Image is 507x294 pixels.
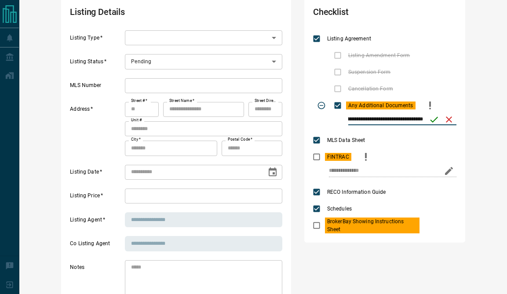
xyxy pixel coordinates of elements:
h2: Listing Details [70,7,197,22]
span: BrokerBay Showing Instructions Sheet [325,218,419,233]
label: Listing Date [70,168,123,180]
div: Pending [125,54,282,69]
label: Address [70,105,123,156]
button: priority [358,149,373,165]
label: Street Direction [255,98,278,104]
span: Listing Amendment Form [346,51,412,59]
input: checklist input [348,114,423,125]
button: cancel [441,112,456,127]
label: Street # [131,98,147,104]
input: checklist input [329,165,438,177]
label: Street Name [169,98,194,104]
span: Schedules [325,205,354,213]
span: MLS Data Sheet [325,136,368,144]
button: priority [423,97,438,114]
button: edit [441,163,456,178]
label: Listing Status [70,58,123,69]
span: Cancellation Form [346,85,395,93]
label: Listing Agent [70,216,123,228]
label: Co Listing Agent [70,240,123,251]
button: Choose date [264,163,281,181]
span: Toggle Applicable [313,97,330,114]
label: Postal Code [228,137,252,142]
span: Any Additional Documents [346,102,416,109]
span: Suspension Form [346,68,393,76]
button: save [427,112,441,127]
span: FINTRAC [325,153,351,161]
label: MLS Number [70,82,123,93]
span: RECO Information Guide [325,188,388,196]
h2: Checklist [313,7,399,22]
label: Listing Type [70,34,123,46]
label: City [131,137,141,142]
label: Unit # [131,117,142,123]
label: Listing Price [70,192,123,203]
span: Listing Agreement [325,35,373,43]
